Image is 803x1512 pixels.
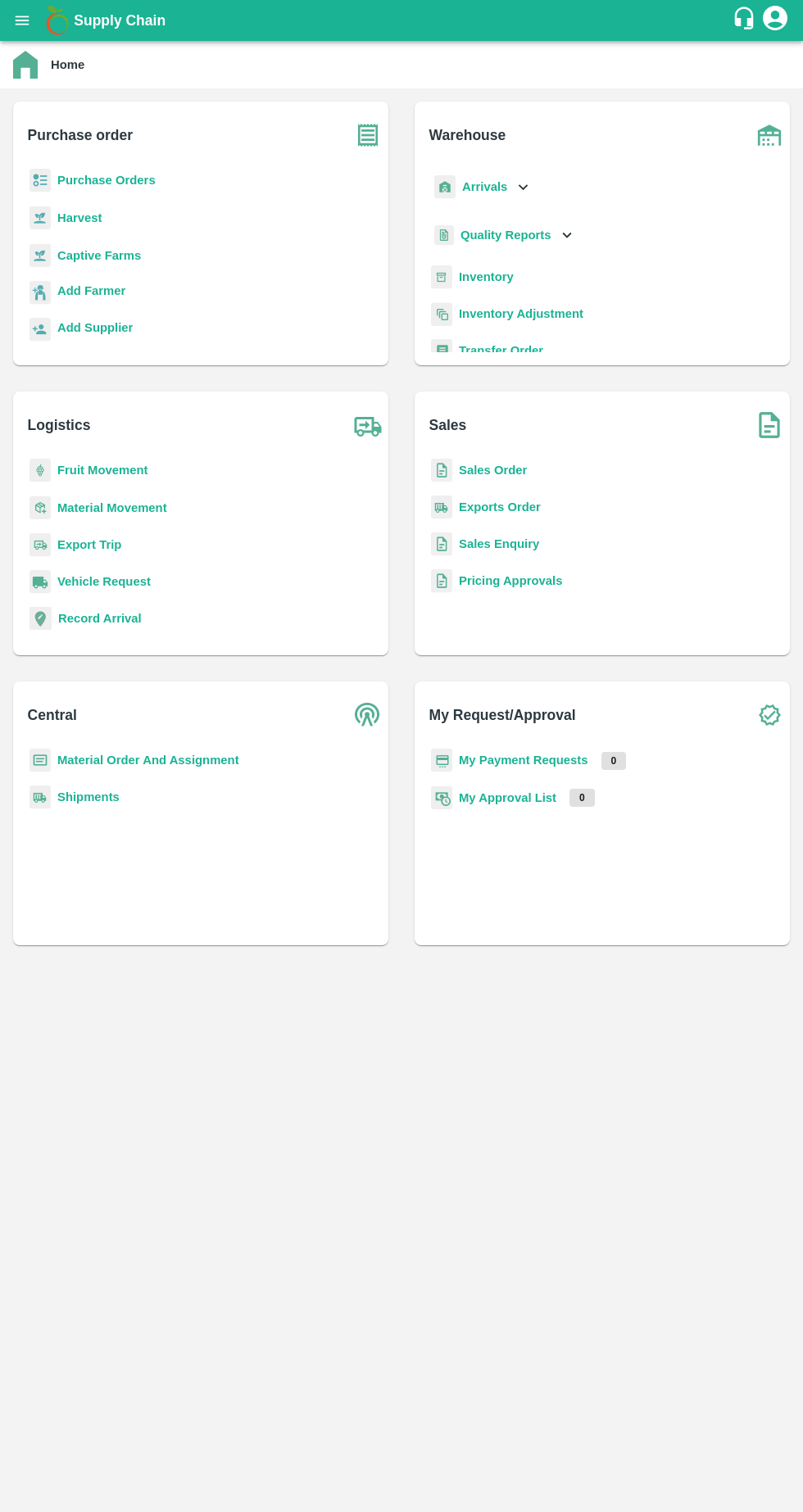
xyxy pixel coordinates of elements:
b: Home [51,58,84,71]
b: Sales [429,414,467,437]
a: Harvest [57,211,102,224]
div: customer-support [732,6,760,35]
img: harvest [29,243,51,268]
a: Record Arrival [58,612,142,625]
img: warehouse [749,115,790,156]
img: approval [431,785,452,810]
img: farmer [29,281,51,305]
div: Arrivals [431,169,533,206]
img: delivery [29,533,51,557]
b: Quality Reports [460,229,551,242]
a: Pricing Approvals [459,574,562,587]
img: truck [347,405,388,446]
a: Purchase Orders [57,174,156,187]
img: centralMaterial [29,749,51,772]
a: Transfer Order [459,344,543,357]
img: whTransfer [431,339,452,363]
img: sales [431,569,452,593]
b: Add Farmer [57,284,125,297]
a: Material Order And Assignment [57,754,239,767]
img: shipments [29,785,51,809]
b: Central [28,704,77,727]
b: Arrivals [462,180,507,193]
b: Logistics [28,414,91,437]
p: 0 [601,752,627,770]
img: shipments [431,496,452,519]
a: Captive Farms [57,249,141,262]
button: open drawer [3,2,41,39]
b: My Request/Approval [429,704,576,727]
a: Add Supplier [57,319,133,341]
a: Sales Order [459,464,527,477]
p: 0 [569,789,595,807]
img: logo [41,4,74,37]
img: payment [431,749,452,772]
a: Add Farmer [57,282,125,304]
div: account of current user [760,3,790,38]
img: inventory [431,302,452,326]
img: reciept [29,169,51,192]
img: recordArrival [29,607,52,630]
img: harvest [29,206,51,230]
a: My Payment Requests [459,754,588,767]
img: supplier [29,318,51,342]
a: Sales Enquiry [459,537,539,550]
img: purchase [347,115,388,156]
b: Add Supplier [57,321,133,334]
img: sales [431,532,452,556]
img: whArrival [434,175,456,199]
img: home [13,51,38,79]
a: Vehicle Request [57,575,151,588]
b: Purchase order [28,124,133,147]
img: vehicle [29,570,51,594]
a: Supply Chain [74,9,732,32]
div: Quality Reports [431,219,576,252]
img: qualityReport [434,225,454,246]
b: Warehouse [429,124,506,147]
a: Export Trip [57,538,121,551]
a: Fruit Movement [57,464,148,477]
a: Inventory [459,270,514,283]
a: Inventory Adjustment [459,307,583,320]
img: check [749,695,790,736]
a: Shipments [57,790,120,804]
img: sales [431,459,452,482]
img: fruit [29,459,51,482]
img: central [347,695,388,736]
img: whInventory [431,265,452,289]
a: My Approval List [459,791,556,804]
a: Material Movement [57,501,167,514]
img: material [29,496,51,520]
b: Supply Chain [74,12,166,29]
img: soSales [749,405,790,446]
a: Exports Order [459,500,541,514]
